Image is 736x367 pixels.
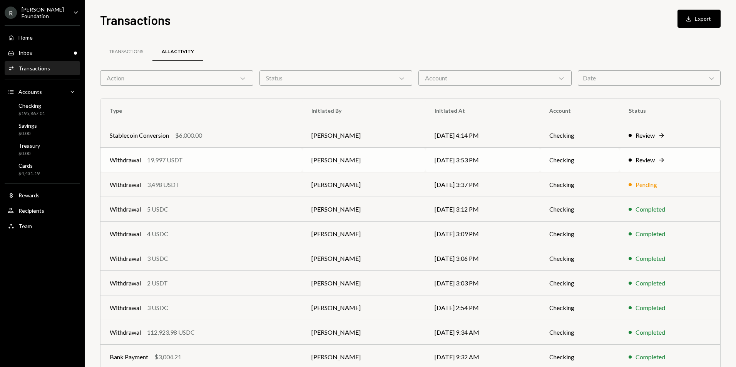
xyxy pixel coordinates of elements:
td: [DATE] 3:09 PM [425,222,540,246]
td: [PERSON_NAME] [302,246,425,271]
div: Date [578,70,721,86]
td: [PERSON_NAME] [302,172,425,197]
div: Stablecoin Conversion [110,131,169,140]
div: Completed [636,279,665,288]
button: Export [677,10,721,28]
div: Withdrawal [110,279,141,288]
th: Initiated At [425,98,540,123]
td: Checking [540,123,619,148]
td: Checking [540,271,619,295]
div: Recipients [18,207,44,214]
a: Team [5,219,80,233]
a: Transactions [100,42,152,62]
div: Withdrawal [110,205,141,214]
div: Completed [636,352,665,362]
th: Account [540,98,619,123]
div: 112,923.98 USDC [147,328,195,337]
div: Treasury [18,142,40,149]
a: Transactions [5,61,80,75]
a: All Activity [152,42,203,62]
div: All Activity [162,48,194,55]
th: Initiated By [302,98,425,123]
div: R [5,7,17,19]
div: Transactions [18,65,50,72]
a: Checking$195,867.01 [5,100,80,118]
td: [PERSON_NAME] [302,148,425,172]
td: [PERSON_NAME] [302,123,425,148]
div: Withdrawal [110,328,141,337]
a: Cards$4,431.19 [5,160,80,178]
a: Accounts [5,85,80,98]
div: Rewards [18,192,40,199]
div: Withdrawal [110,155,141,165]
div: Pending [636,180,657,189]
div: Withdrawal [110,180,141,189]
div: $4,431.19 [18,170,40,177]
div: Completed [636,229,665,239]
th: Type [100,98,302,123]
td: [DATE] 3:53 PM [425,148,540,172]
div: Checking [18,102,45,109]
td: [DATE] 4:14 PM [425,123,540,148]
th: Status [619,98,720,123]
a: Savings$0.00 [5,120,80,138]
td: [DATE] 9:34 AM [425,320,540,345]
td: Checking [540,172,619,197]
div: Cards [18,162,40,169]
td: [DATE] 3:37 PM [425,172,540,197]
div: Review [636,131,655,140]
td: [DATE] 3:12 PM [425,197,540,222]
td: [DATE] 3:06 PM [425,246,540,271]
td: Checking [540,222,619,246]
td: [PERSON_NAME] [302,271,425,295]
div: 4 USDC [147,229,168,239]
div: Withdrawal [110,254,141,263]
a: Inbox [5,46,80,60]
div: Account [418,70,572,86]
a: Treasury$0.00 [5,140,80,158]
div: $195,867.01 [18,110,45,117]
td: [PERSON_NAME] [302,197,425,222]
div: 3,498 USDT [147,180,179,189]
td: [DATE] 3:03 PM [425,271,540,295]
a: Rewards [5,188,80,202]
div: 3 USDC [147,254,168,263]
div: Action [100,70,253,86]
div: $0.00 [18,130,37,137]
div: Transactions [109,48,143,55]
div: $6,000.00 [175,131,202,140]
div: Completed [636,328,665,337]
div: Inbox [18,50,32,56]
div: [PERSON_NAME] Foundation [22,6,67,19]
div: Savings [18,122,37,129]
div: Team [18,223,32,229]
a: Home [5,30,80,44]
div: $3,004.21 [154,352,181,362]
div: Completed [636,254,665,263]
div: 2 USDT [147,279,168,288]
td: Checking [540,197,619,222]
td: Checking [540,148,619,172]
div: Review [636,155,655,165]
div: Bank Payment [110,352,148,362]
div: Status [259,70,413,86]
td: Checking [540,295,619,320]
div: Accounts [18,88,42,95]
div: Home [18,34,33,41]
div: 5 USDC [147,205,168,214]
td: [PERSON_NAME] [302,295,425,320]
div: Withdrawal [110,303,141,312]
div: 19,997 USDT [147,155,183,165]
td: Checking [540,320,619,345]
div: Completed [636,303,665,312]
td: Checking [540,246,619,271]
td: [PERSON_NAME] [302,320,425,345]
h1: Transactions [100,12,171,28]
td: [DATE] 2:54 PM [425,295,540,320]
div: $0.00 [18,150,40,157]
td: [PERSON_NAME] [302,222,425,246]
div: Withdrawal [110,229,141,239]
div: 3 USDC [147,303,168,312]
div: Completed [636,205,665,214]
a: Recipients [5,204,80,217]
